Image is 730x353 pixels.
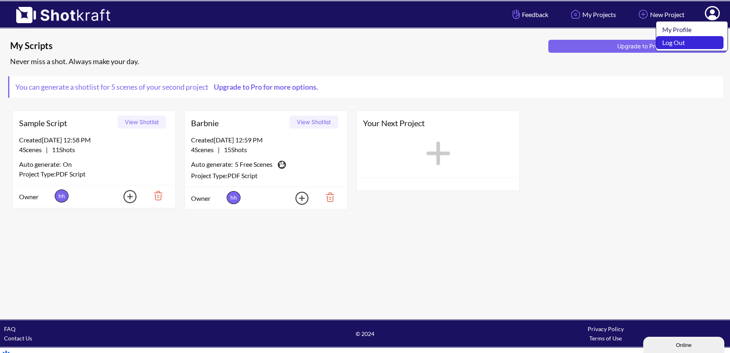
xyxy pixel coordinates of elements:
[511,10,548,19] span: Feedback
[191,159,235,171] span: Auto generate:
[656,23,724,36] a: My Profile
[191,117,287,129] span: Barbnie
[235,159,273,171] span: 5 Free Scenes
[9,76,328,98] span: You can generate a shotlist for
[283,189,311,207] img: Add Icon
[4,325,15,332] a: FAQ
[276,159,287,171] img: Camera Icon
[111,187,139,206] img: Add Icon
[511,7,522,21] img: Hand Icon
[19,145,75,155] span: |
[191,146,218,153] span: 4 Scenes
[19,192,53,202] span: Owner
[363,117,513,129] span: Your Next Project
[630,4,691,25] a: New Project
[141,189,169,202] img: Trash Icon
[10,40,545,52] span: My Scripts
[191,194,225,203] span: Owner
[485,324,726,334] div: Privacy Policy
[191,145,247,155] span: |
[548,40,727,53] button: Upgrade to Pro
[563,4,622,25] a: My Projects
[313,190,341,204] img: Trash Icon
[19,146,46,153] span: 4 Scenes
[19,117,115,129] span: Sample Script
[118,116,166,129] button: View Shotlist
[8,55,726,68] div: Never miss a shot. Always make your day.
[55,189,69,202] span: hh
[110,82,208,91] span: 5 scenes of your second project
[643,335,726,353] iframe: chat widget
[191,171,341,181] div: Project Type: PDF Script
[19,159,63,169] span: Auto generate:
[569,7,582,21] img: Home Icon
[4,335,32,342] a: Contact Us
[220,146,247,153] span: 15 Shots
[245,329,485,338] span: © 2024
[48,146,75,153] span: 11 Shots
[19,169,169,179] div: Project Type: PDF Script
[191,135,341,145] div: Created [DATE] 12:59 PM
[227,191,240,204] span: hh
[208,82,322,91] a: Upgrade to Pro for more options.
[63,159,72,169] span: On
[290,116,338,129] button: View Shotlist
[656,36,724,49] a: Log Out
[485,334,726,343] div: Terms of Use
[636,7,650,21] img: Add Icon
[19,135,169,145] div: Created [DATE] 12:58 PM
